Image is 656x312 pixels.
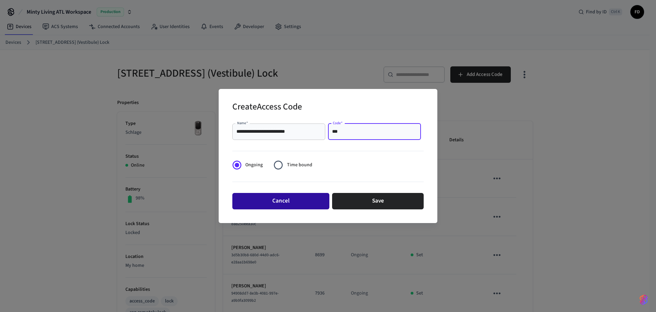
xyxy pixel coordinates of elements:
[232,193,329,209] button: Cancel
[237,120,248,126] label: Name
[287,161,312,169] span: Time bound
[245,161,263,169] span: Ongoing
[232,97,302,118] h2: Create Access Code
[640,294,648,305] img: SeamLogoGradient.69752ec5.svg
[332,193,424,209] button: Save
[333,120,343,126] label: Code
